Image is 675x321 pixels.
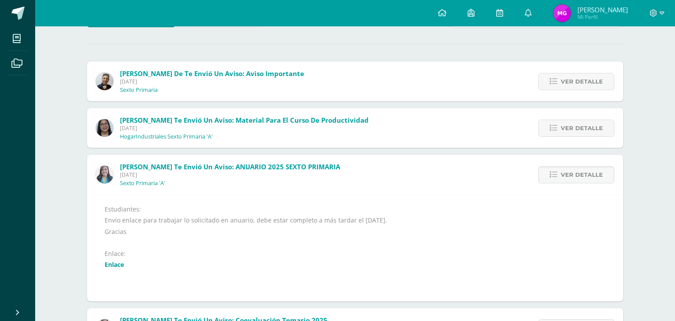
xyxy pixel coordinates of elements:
img: 67f0ede88ef848e2db85819136c0f493.png [96,73,113,90]
span: Mi Perfil [577,13,628,21]
span: [DATE] [120,124,369,132]
a: Enlace [105,260,124,269]
p: Sexto Primaria 'A' [120,180,165,187]
img: be92b6c484970536b82811644e40775c.png [96,166,113,183]
p: HogarIndustriales Sexto Primaria 'A' [120,133,213,140]
p: Sexto Primaria [120,87,158,94]
span: [PERSON_NAME] de te envió un aviso: Aviso Importante [120,69,304,78]
span: Ver detalle [561,120,603,136]
span: [PERSON_NAME] te envió un aviso: Material para el curso de Productividad [120,116,369,124]
img: c6c3a604df4f3858ad9f3349a9da0b9a.png [553,4,571,22]
img: 90c3bb5543f2970d9a0839e1ce488333.png [96,119,113,137]
span: Ver detalle [561,73,603,90]
span: [DATE] [120,171,340,179]
span: [DATE] [120,78,304,85]
div: Estudiantes: Envío enlace para trabajar lo solicitado en anuario, debe estar completo a más tarda... [105,204,606,292]
span: [PERSON_NAME] [577,5,628,14]
span: [PERSON_NAME] te envió un aviso: ANUARIO 2025 SEXTO PRIMARIA [120,162,340,171]
span: Ver detalle [561,167,603,183]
